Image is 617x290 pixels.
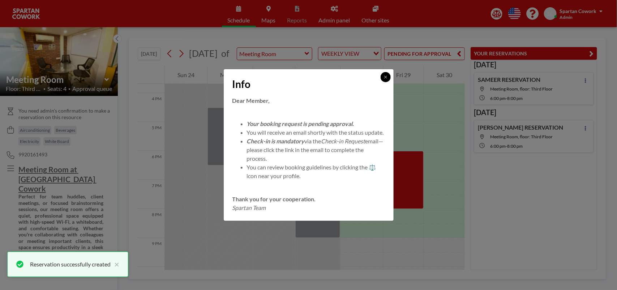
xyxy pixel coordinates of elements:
[247,128,385,137] li: You will receive an email shortly with the status update.
[247,137,385,163] li: via the email—please click the link in the email to complete the process.
[232,78,251,91] span: Info
[232,196,316,202] strong: Thank you for your cooperation.
[247,120,354,127] em: Your booking request is pending approval.
[232,204,266,211] em: Spartan Team
[247,163,385,180] li: You can review booking guidelines by clicking the ⚖️ icon near your profile.
[232,97,270,104] strong: Dear Member,
[111,260,119,269] button: close
[247,138,305,144] em: Check-in is mandatory
[30,260,111,269] div: Reservation successfully created
[321,138,365,144] em: Check-in Request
